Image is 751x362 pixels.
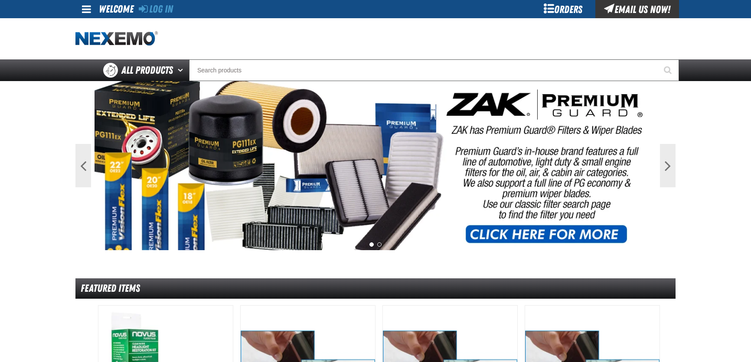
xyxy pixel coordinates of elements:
[189,59,679,81] input: Search
[660,144,676,187] button: Next
[377,242,382,247] button: 2 of 2
[175,59,189,81] button: Open All Products pages
[75,31,158,46] img: Nexemo logo
[75,144,91,187] button: Previous
[369,242,374,247] button: 1 of 2
[95,81,657,250] img: PG Filters & Wipers
[657,59,679,81] button: Start Searching
[121,62,173,78] span: All Products
[139,3,173,15] a: Log In
[75,278,676,299] div: Featured Items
